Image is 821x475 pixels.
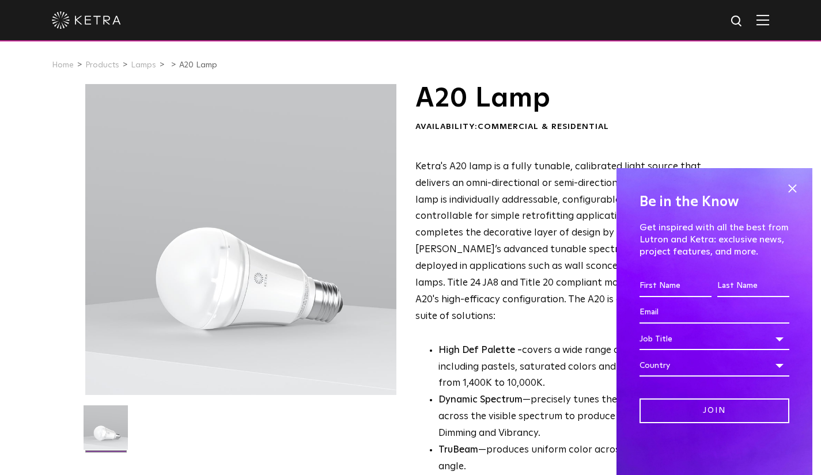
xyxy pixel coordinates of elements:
input: Last Name [717,275,789,297]
p: covers a wide range of 16.7 million colors, including pastels, saturated colors and high CRI whit... [438,343,733,393]
span: Ketra's A20 lamp is a fully tunable, calibrated light source that delivers an omni-directional or... [415,162,732,321]
strong: Dynamic Spectrum [438,395,523,405]
img: A20-Lamp-2021-Web-Square [84,405,128,458]
img: ketra-logo-2019-white [52,12,121,29]
strong: High Def Palette - [438,345,522,355]
a: Lamps [131,61,156,69]
h4: Be in the Know [640,191,789,213]
a: A20 Lamp [179,61,217,69]
p: Get inspired with all the best from Lutron and Ketra: exclusive news, project features, and more. [640,222,789,257]
li: —precisely tunes the amount of energy across the visible spectrum to produce Natural Light, Natur... [438,392,733,442]
a: Home [52,61,74,69]
a: Products [85,61,119,69]
input: First Name [640,275,712,297]
strong: TruBeam [438,445,478,455]
div: Job Title [640,328,789,350]
img: search icon [730,14,744,29]
span: Commercial & Residential [478,123,609,131]
input: Email [640,302,789,324]
h1: A20 Lamp [415,84,733,113]
div: Availability: [415,121,733,133]
div: Country [640,355,789,377]
input: Join [640,398,789,423]
img: Hamburger%20Nav.svg [756,14,769,25]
